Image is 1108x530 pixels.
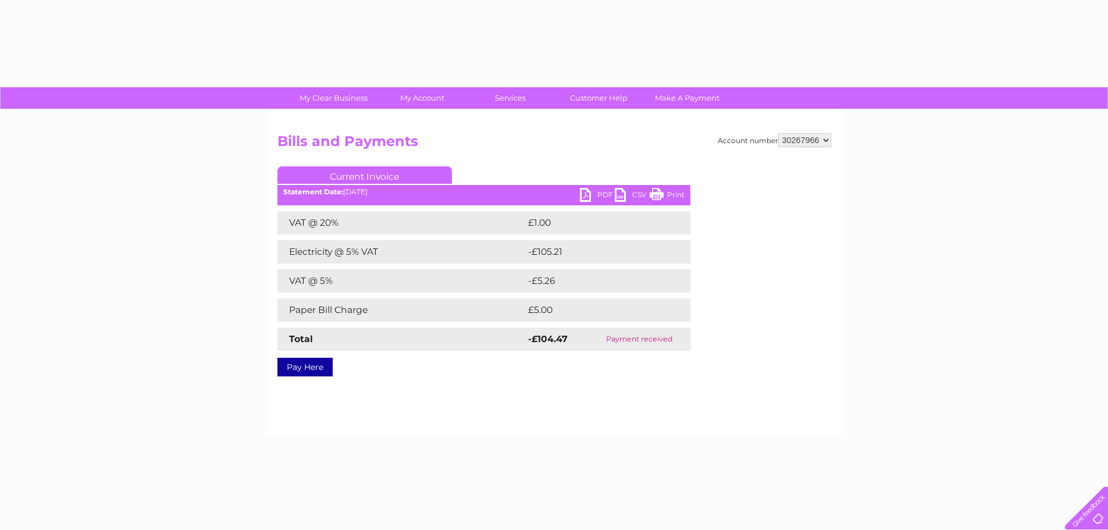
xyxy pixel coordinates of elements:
a: Current Invoice [277,166,452,184]
a: Customer Help [551,87,647,109]
td: -£105.21 [525,240,669,264]
div: Account number [718,133,831,147]
td: Payment received [589,328,690,351]
strong: -£104.47 [528,333,568,344]
td: VAT @ 5% [277,269,525,293]
a: CSV [615,188,650,205]
td: -£5.26 [525,269,666,293]
a: PDF [580,188,615,205]
a: Print [650,188,685,205]
td: VAT @ 20% [277,211,525,234]
td: Electricity @ 5% VAT [277,240,525,264]
a: My Clear Business [286,87,382,109]
b: Statement Date: [283,187,343,196]
td: £1.00 [525,211,662,234]
td: £5.00 [525,298,664,322]
strong: Total [289,333,313,344]
a: My Account [374,87,470,109]
a: Pay Here [277,358,333,376]
h2: Bills and Payments [277,133,831,155]
td: Paper Bill Charge [277,298,525,322]
a: Make A Payment [639,87,735,109]
div: [DATE] [277,188,690,196]
a: Services [462,87,558,109]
